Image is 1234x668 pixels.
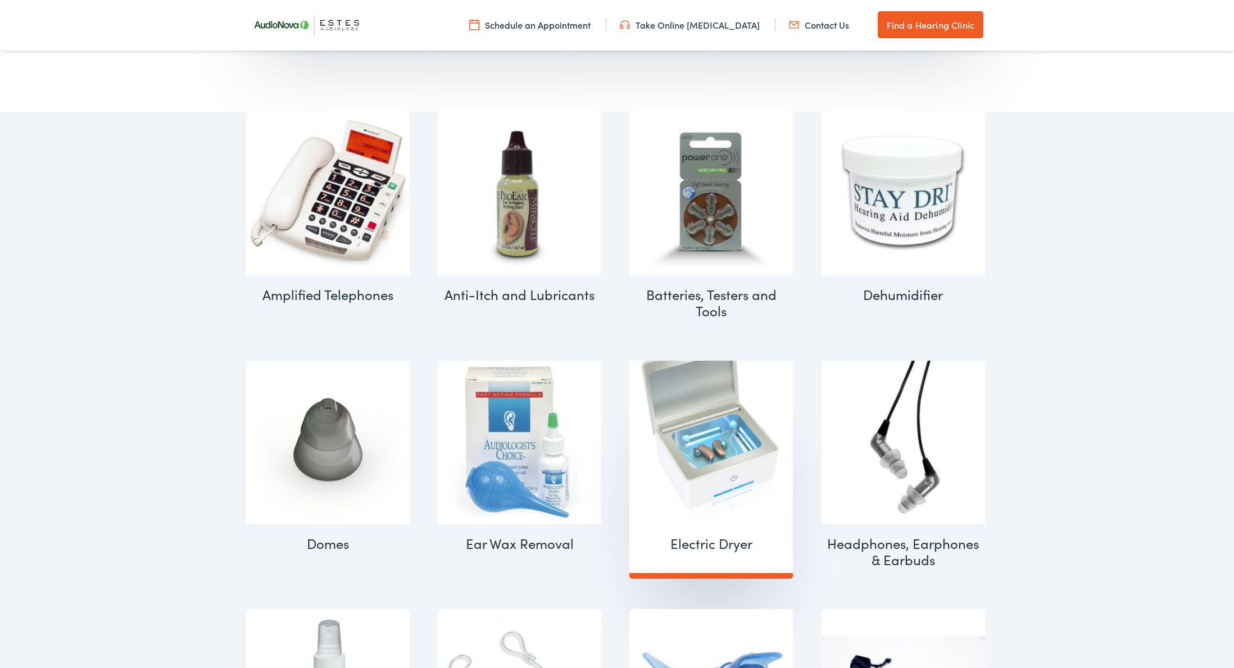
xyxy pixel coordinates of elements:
[438,361,601,524] img: Ear Wax Removal
[878,11,983,38] a: Find a Hearing Clinic
[629,112,793,330] a: Visit product category Batteries, Testers and Tools
[469,19,591,31] a: Schedule an Appointment
[246,361,410,563] a: Visit product category Domes
[629,361,793,524] img: Electric Dryer
[620,19,630,31] img: utility icon
[629,361,793,563] a: Visit product category Electric Dryer
[629,524,793,563] h2: Electric Dryer
[822,361,985,579] a: Visit product category Headphones, Earphones & Earbuds
[629,275,793,330] h2: Batteries, Testers and Tools
[789,19,849,31] a: Contact Us
[789,19,799,31] img: utility icon
[438,361,601,563] a: Visit product category Ear Wax Removal
[438,524,601,563] h2: Ear Wax Removal
[438,112,601,275] img: Anti-Itch and Lubricants
[246,112,410,275] img: Amplified Telephones
[469,19,479,31] img: utility icon
[629,112,793,275] img: Batteries, Testers and Tools
[438,112,601,314] a: Visit product category Anti-Itch and Lubricants
[246,112,410,314] a: Visit product category Amplified Telephones
[822,275,985,314] h2: Dehumidifier
[438,275,601,314] h2: Anti-Itch and Lubricants
[822,112,985,275] img: Dehumidifier
[246,524,410,563] h2: Domes
[822,524,985,579] h2: Headphones, Earphones & Earbuds
[246,275,410,314] h2: Amplified Telephones
[246,361,410,524] img: Domes
[822,112,985,314] a: Visit product category Dehumidifier
[620,19,760,31] a: Take Online [MEDICAL_DATA]
[822,361,985,524] img: Headphones, Earphones & Earbuds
